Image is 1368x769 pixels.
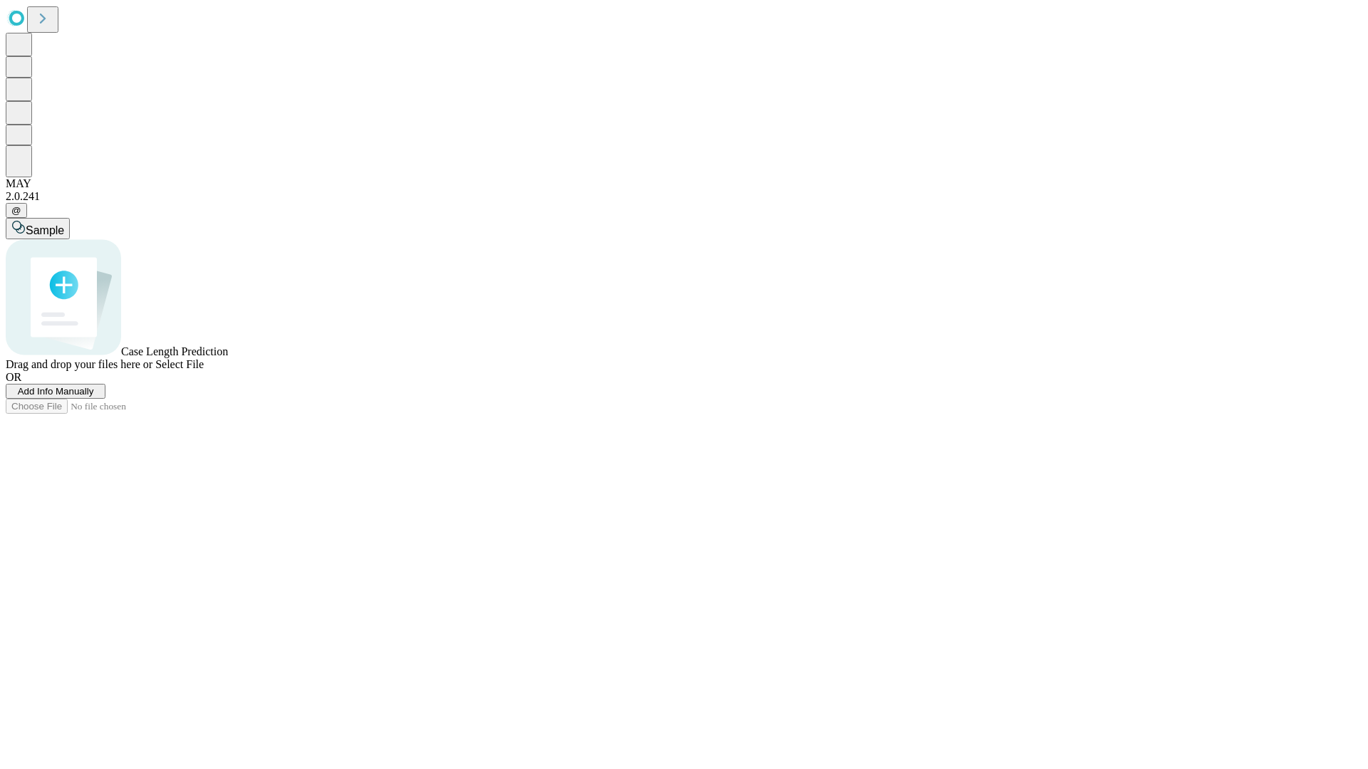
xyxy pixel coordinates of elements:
span: Add Info Manually [18,386,94,397]
span: Select File [155,358,204,370]
span: Sample [26,224,64,236]
span: Drag and drop your files here or [6,358,152,370]
span: OR [6,371,21,383]
span: @ [11,205,21,216]
button: @ [6,203,27,218]
div: 2.0.241 [6,190,1362,203]
span: Case Length Prediction [121,345,228,357]
div: MAY [6,177,1362,190]
button: Sample [6,218,70,239]
button: Add Info Manually [6,384,105,399]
